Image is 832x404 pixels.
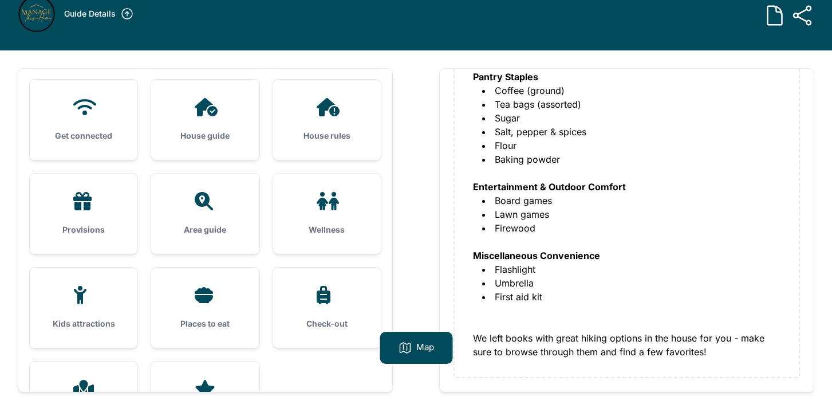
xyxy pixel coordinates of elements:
li: Sugar [482,111,780,125]
li: Coffee (ground) [482,84,780,97]
li: Baking powder [482,152,780,166]
h3: Wellness [291,224,362,236]
a: Get connected [30,80,137,160]
a: House guide [151,80,259,160]
h3: Area guide [169,224,240,236]
a: Guide Details [64,7,134,21]
h3: Places to eat [169,318,240,330]
strong: Entertainment & Outdoor Comfort [473,181,626,193]
h3: House rules [291,130,362,142]
h3: Guide Details [64,8,116,19]
li: First aid kit [482,290,780,304]
li: Umbrella [482,276,780,290]
li: Tea bags (assorted) [482,97,780,111]
li: Board games [482,194,780,207]
li: Salt, pepper & spices [482,125,780,139]
li: Flour [482,139,780,152]
h3: Kids attractions [48,318,119,330]
a: Area guide [151,174,259,254]
a: Provisions [30,174,137,254]
h3: Get connected [48,130,119,142]
div: We left books with great hiking options in the house for you - make sure to browse through them a... [473,304,780,359]
strong: Miscellaneous Convenience [473,250,600,261]
h3: Check-out [291,318,362,330]
strong: Pantry Staples [473,71,538,83]
a: House rules [273,80,381,160]
li: Firewood [482,221,780,235]
p: Map [416,341,434,355]
a: Check-out [273,268,381,348]
a: Kids attractions [30,268,137,348]
a: Places to eat [151,268,259,348]
h3: Provisions [48,224,119,236]
li: Flashlight [482,262,780,276]
a: Wellness [273,174,381,254]
h3: House guide [169,130,240,142]
li: Lawn games [482,207,780,221]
